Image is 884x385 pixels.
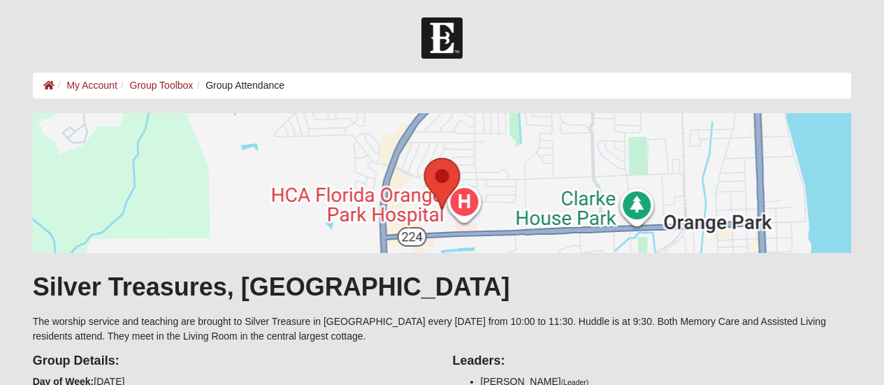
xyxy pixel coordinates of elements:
[33,272,852,302] h1: Silver Treasures, [GEOGRAPHIC_DATA]
[66,80,117,91] a: My Account
[33,354,432,369] h4: Group Details:
[421,17,463,59] img: Church of Eleven22 Logo
[130,80,194,91] a: Group Toolbox
[114,368,206,381] span: ViewState Size: 48 KB
[217,368,298,381] span: HTML Size: 179 KB
[309,366,317,381] a: Web cache enabled
[850,361,875,381] a: Page Properties (Alt+P)
[13,370,99,379] a: Page Load Time: 1.72s
[193,78,284,93] li: Group Attendance
[453,354,852,369] h4: Leaders:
